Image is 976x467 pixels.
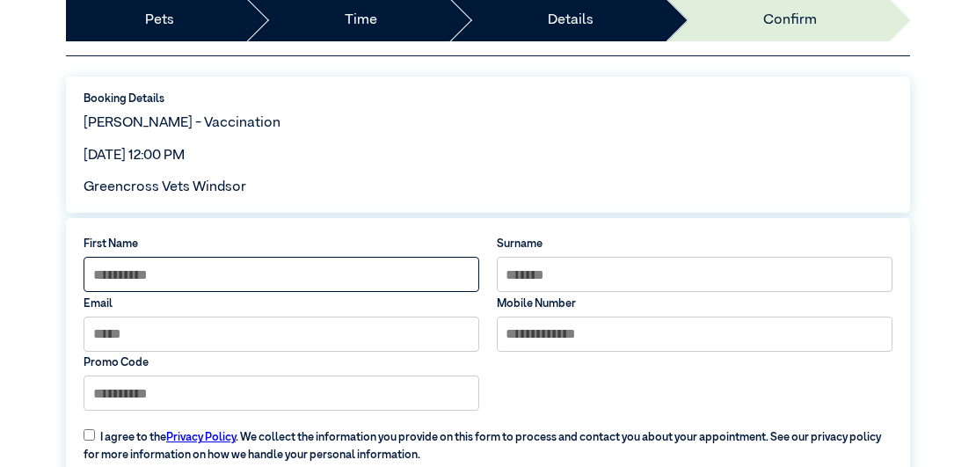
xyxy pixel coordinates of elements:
label: Email [84,296,479,312]
a: Details [548,10,594,31]
a: Pets [145,10,174,31]
label: Surname [497,236,892,252]
label: First Name [84,236,479,252]
a: Time [345,10,377,31]
span: [DATE] 12:00 PM [84,149,185,163]
a: Privacy Policy [166,432,236,443]
label: Promo Code [84,354,479,371]
span: Greencross Vets Windsor [84,180,246,194]
input: I agree to thePrivacy Policy. We collect the information you provide on this form to process and ... [84,429,95,441]
label: Booking Details [84,91,892,107]
label: Mobile Number [497,296,892,312]
span: [PERSON_NAME] - Vaccination [84,116,280,130]
label: I agree to the . We collect the information you provide on this form to process and contact you a... [75,419,900,463]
